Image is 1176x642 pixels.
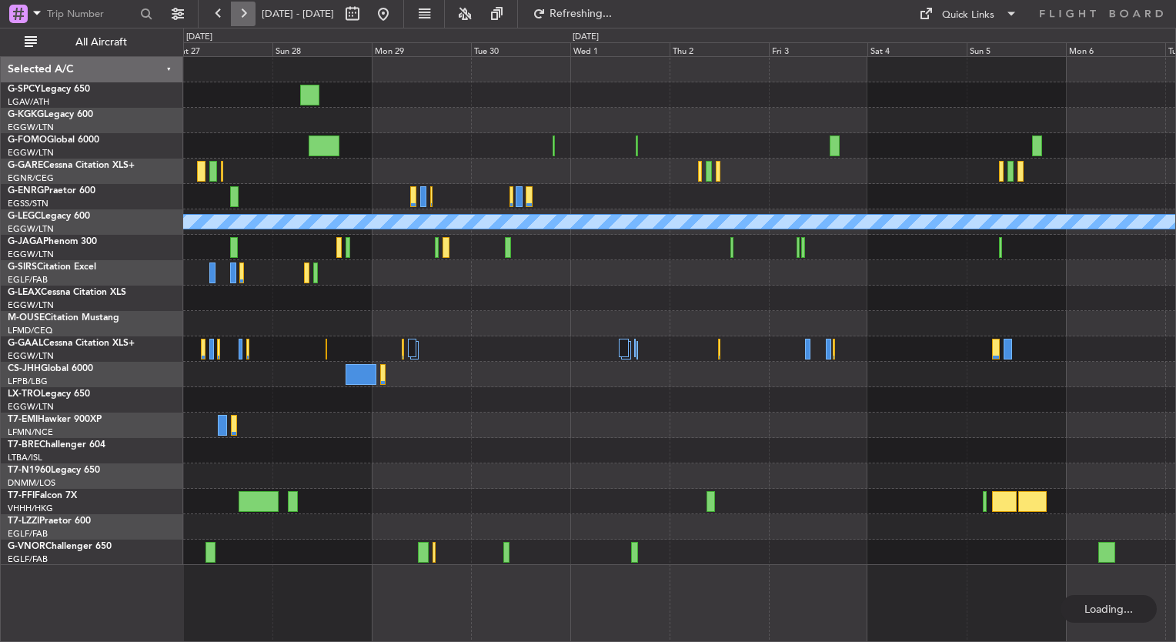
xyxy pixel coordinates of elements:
[8,186,44,196] span: G-ENRG
[1061,595,1157,623] div: Loading...
[8,517,39,526] span: T7-LZZI
[8,440,105,450] a: T7-BREChallenger 604
[570,42,670,56] div: Wed 1
[8,390,90,399] a: LX-TROLegacy 650
[8,542,112,551] a: G-VNORChallenger 650
[8,262,96,272] a: G-SIRSCitation Excel
[867,42,967,56] div: Sat 4
[8,440,39,450] span: T7-BRE
[8,426,53,438] a: LFMN/NCE
[8,85,90,94] a: G-SPCYLegacy 650
[8,503,53,514] a: VHHH/HKG
[8,135,99,145] a: G-FOMOGlobal 6000
[40,37,162,48] span: All Aircraft
[8,186,95,196] a: G-ENRGPraetor 600
[8,262,37,272] span: G-SIRS
[8,553,48,565] a: EGLF/FAB
[8,147,54,159] a: EGGW/LTN
[8,339,135,348] a: G-GAALCessna Citation XLS+
[8,212,41,221] span: G-LEGC
[8,249,54,260] a: EGGW/LTN
[8,350,54,362] a: EGGW/LTN
[8,466,51,475] span: T7-N1960
[549,8,613,19] span: Refreshing...
[8,85,41,94] span: G-SPCY
[8,364,93,373] a: CS-JHHGlobal 6000
[173,42,272,56] div: Sat 27
[17,30,167,55] button: All Aircraft
[8,415,102,424] a: T7-EMIHawker 900XP
[8,313,45,323] span: M-OUSE
[8,110,93,119] a: G-KGKGLegacy 600
[8,415,38,424] span: T7-EMI
[8,110,44,119] span: G-KGKG
[8,491,35,500] span: T7-FFI
[8,237,97,246] a: G-JAGAPhenom 300
[272,42,372,56] div: Sun 28
[8,161,135,170] a: G-GARECessna Citation XLS+
[8,313,119,323] a: M-OUSECitation Mustang
[8,274,48,286] a: EGLF/FAB
[8,237,43,246] span: G-JAGA
[8,135,47,145] span: G-FOMO
[670,42,769,56] div: Thu 2
[8,198,48,209] a: EGSS/STN
[8,390,41,399] span: LX-TRO
[8,172,54,184] a: EGNR/CEG
[8,339,43,348] span: G-GAAL
[8,299,54,311] a: EGGW/LTN
[471,42,570,56] div: Tue 30
[8,122,54,133] a: EGGW/LTN
[262,7,334,21] span: [DATE] - [DATE]
[8,401,54,413] a: EGGW/LTN
[8,466,100,475] a: T7-N1960Legacy 650
[8,491,77,500] a: T7-FFIFalcon 7X
[8,452,42,463] a: LTBA/ISL
[1066,42,1165,56] div: Mon 6
[47,2,135,25] input: Trip Number
[769,42,868,56] div: Fri 3
[8,528,48,540] a: EGLF/FAB
[911,2,1025,26] button: Quick Links
[8,517,91,526] a: T7-LZZIPraetor 600
[8,542,45,551] span: G-VNOR
[8,325,52,336] a: LFMD/CEQ
[967,42,1066,56] div: Sun 5
[942,8,994,23] div: Quick Links
[8,288,126,297] a: G-LEAXCessna Citation XLS
[8,364,41,373] span: CS-JHH
[8,161,43,170] span: G-GARE
[8,477,55,489] a: DNMM/LOS
[8,223,54,235] a: EGGW/LTN
[526,2,618,26] button: Refreshing...
[8,288,41,297] span: G-LEAX
[372,42,471,56] div: Mon 29
[8,212,90,221] a: G-LEGCLegacy 600
[8,376,48,387] a: LFPB/LBG
[8,96,49,108] a: LGAV/ATH
[573,31,599,44] div: [DATE]
[186,31,212,44] div: [DATE]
